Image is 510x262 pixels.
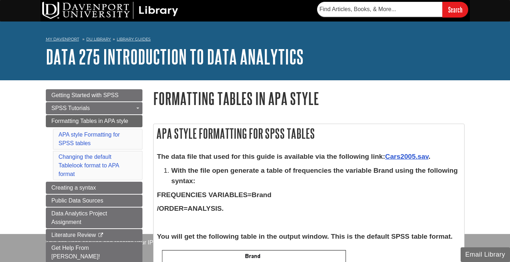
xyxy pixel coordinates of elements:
span: Public Data Sources [52,197,103,204]
b: /ORDER=ANALYSIS. [157,205,224,212]
span: Literature Review [52,232,96,238]
span: Data Analytics Project Assignment [52,210,107,225]
a: Creating a syntax [46,182,142,194]
input: Search [442,2,468,17]
span: Getting Started with SPSS [52,92,119,98]
a: Data Analytics Project Assignment [46,208,142,228]
a: My Davenport [46,36,79,42]
span: Creating a syntax [52,185,96,191]
a: Changing the default Tablelook format to APA format [59,154,119,177]
nav: breadcrumb [46,34,465,46]
img: DU Library [42,2,178,19]
b: You will get the following table in the output window. This is the default SPSS table format. [157,233,453,240]
a: Literature Review [46,229,142,241]
b: FREQUENCIES VARIABLES=Brand [157,191,272,199]
form: Searches DU Library's articles, books, and more [317,2,468,17]
a: SPSS Tutorials [46,102,142,114]
a: Public Data Sources [46,195,142,207]
h2: APA style Formatting for SPSS tables [154,124,464,143]
a: APA style Formatting for SPSS tables [59,132,120,146]
i: This link opens in a new window [97,233,103,238]
span: Formatting Tables in APA style [52,118,128,124]
h1: Formatting Tables in APA style [153,89,465,108]
b: The data file that used for this guide is available via the following link: . [157,153,431,160]
a: DATA 275 Introduction to Data Analytics [46,46,303,68]
b: With the file open generate a table of frequencies the variable Brand using the following syntax: [171,167,458,185]
span: SPSS Tutorials [52,105,90,111]
a: Library Guides [117,37,151,42]
a: Getting Started with SPSS [46,89,142,101]
button: Email Library [461,247,510,262]
span: Get Help From [PERSON_NAME]! [52,245,100,259]
a: Cars2005.sav [385,153,428,160]
input: Find Articles, Books, & More... [317,2,442,17]
a: Formatting Tables in APA style [46,115,142,127]
a: DU Library [86,37,111,42]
